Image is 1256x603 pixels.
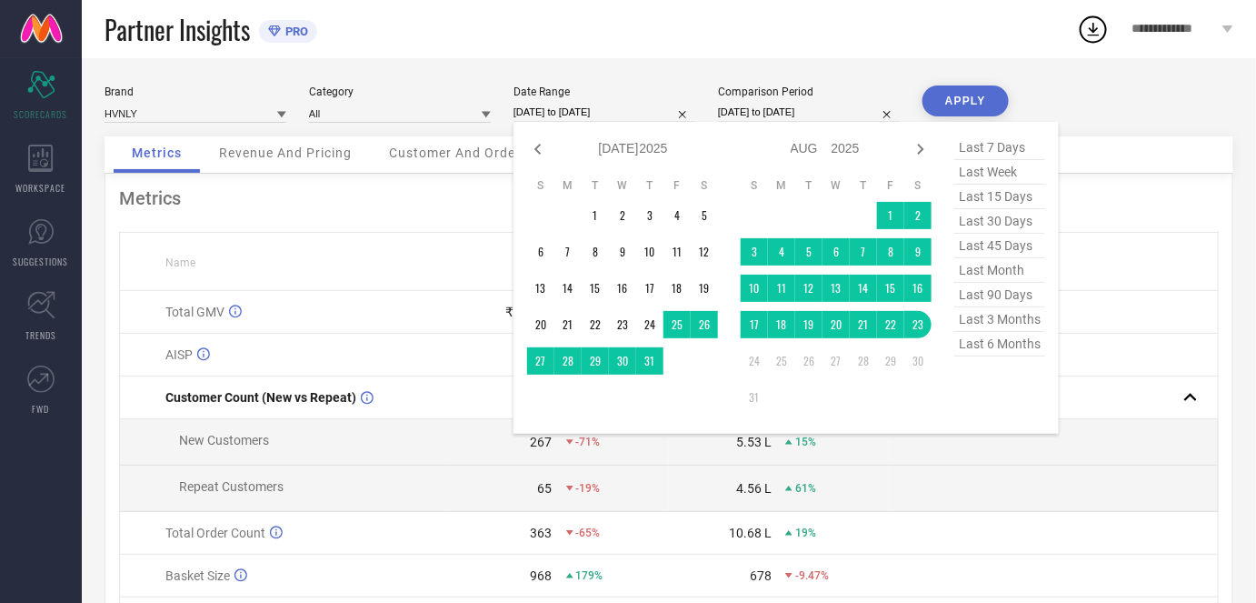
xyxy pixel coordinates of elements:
span: Total GMV [165,305,224,319]
th: Thursday [850,178,877,193]
div: Category [309,85,491,98]
td: Thu Aug 28 2025 [850,347,877,375]
button: APPLY [922,85,1009,116]
td: Thu Aug 14 2025 [850,275,877,302]
span: Customer Count (New vs Repeat) [165,390,356,405]
td: Tue Jul 22 2025 [582,311,609,338]
span: 61% [795,482,816,495]
span: 19% [795,527,816,539]
td: Sun Aug 17 2025 [741,311,768,338]
span: -19% [576,482,601,495]
div: Next month [910,138,932,160]
th: Monday [768,178,795,193]
td: Sat Aug 23 2025 [904,311,932,338]
span: Repeat Customers [179,479,284,494]
span: 179% [576,569,603,582]
td: Mon Jul 28 2025 [554,347,582,375]
span: Name [165,256,195,269]
span: TRENDS [25,328,56,342]
td: Wed Aug 06 2025 [822,238,850,266]
div: 968 [531,568,553,583]
td: Sat Jul 05 2025 [691,202,718,229]
td: Wed Jul 16 2025 [609,275,636,302]
div: 267 [531,435,553,449]
span: AISP [165,347,193,362]
td: Tue Aug 05 2025 [795,238,822,266]
td: Wed Jul 02 2025 [609,202,636,229]
td: Wed Aug 27 2025 [822,347,850,375]
span: FWD [33,402,50,416]
td: Wed Aug 20 2025 [822,311,850,338]
div: Metrics [119,187,1219,209]
td: Thu Aug 21 2025 [850,311,877,338]
td: Mon Jul 21 2025 [554,311,582,338]
th: Sunday [741,178,768,193]
th: Wednesday [609,178,636,193]
span: Total Order Count [165,526,265,540]
div: Open download list [1077,13,1110,45]
td: Wed Jul 09 2025 [609,238,636,266]
td: Thu Jul 10 2025 [636,238,663,266]
td: Tue Aug 12 2025 [795,275,822,302]
td: Sat Aug 09 2025 [904,238,932,266]
div: 4.56 L [736,481,772,496]
th: Wednesday [822,178,850,193]
td: Fri Jul 18 2025 [663,275,691,302]
div: 5.53 L [736,435,772,449]
th: Friday [663,178,691,193]
span: Revenue And Pricing [219,146,352,160]
div: Date Range [513,85,695,98]
span: WORKSPACE [16,181,66,195]
span: -9.47% [795,569,829,582]
span: -65% [576,527,601,539]
td: Sun Aug 10 2025 [741,275,768,302]
div: Previous month [527,138,549,160]
td: Tue Jul 15 2025 [582,275,609,302]
td: Fri Jul 11 2025 [663,238,691,266]
td: Sun Jul 27 2025 [527,347,554,375]
div: 363 [531,526,553,540]
td: Sat Jul 26 2025 [691,311,718,338]
td: Tue Aug 26 2025 [795,347,822,375]
span: New Customers [179,433,269,447]
td: Thu Jul 17 2025 [636,275,663,302]
td: Tue Jul 01 2025 [582,202,609,229]
span: SUGGESTIONS [14,255,69,268]
div: ₹ 3.52 L [506,305,553,319]
th: Thursday [636,178,663,193]
td: Sun Jul 06 2025 [527,238,554,266]
span: SCORECARDS [15,107,68,121]
td: Mon Aug 18 2025 [768,311,795,338]
td: Sat Jul 19 2025 [691,275,718,302]
span: -71% [576,436,601,448]
span: last 90 days [954,283,1045,307]
span: Basket Size [165,568,230,583]
td: Wed Jul 30 2025 [609,347,636,375]
td: Fri Jul 25 2025 [663,311,691,338]
th: Sunday [527,178,554,193]
td: Sun Jul 13 2025 [527,275,554,302]
span: last 3 months [954,307,1045,332]
td: Tue Jul 08 2025 [582,238,609,266]
td: Wed Jul 23 2025 [609,311,636,338]
td: Sun Jul 20 2025 [527,311,554,338]
td: Fri Aug 01 2025 [877,202,904,229]
td: Mon Aug 04 2025 [768,238,795,266]
input: Select date range [513,103,695,122]
span: 15% [795,436,816,448]
td: Thu Jul 31 2025 [636,347,663,375]
div: 65 [538,481,553,496]
td: Sat Aug 30 2025 [904,347,932,375]
td: Fri Aug 29 2025 [877,347,904,375]
div: Brand [105,85,286,98]
td: Tue Jul 29 2025 [582,347,609,375]
th: Saturday [691,178,718,193]
td: Sun Aug 03 2025 [741,238,768,266]
td: Fri Aug 22 2025 [877,311,904,338]
td: Tue Aug 19 2025 [795,311,822,338]
td: Fri Jul 04 2025 [663,202,691,229]
span: last 7 days [954,136,1045,160]
th: Tuesday [795,178,822,193]
td: Mon Jul 14 2025 [554,275,582,302]
td: Sun Aug 24 2025 [741,347,768,375]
